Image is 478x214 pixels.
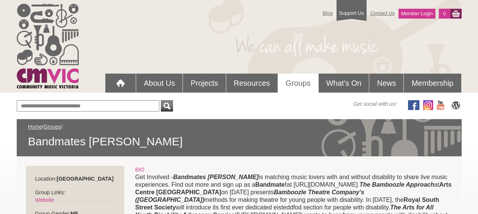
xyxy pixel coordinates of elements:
[399,9,435,19] a: Member Login
[183,74,226,93] a: Projects
[135,197,439,211] strong: Royal South Street Society
[17,4,79,88] img: cmvic_logo.png
[367,6,399,20] a: Contact Us
[28,123,450,149] div: / /
[423,100,433,110] img: icon-instagram.png
[135,189,364,203] strong: Bamboozle Theatre Company's ([GEOGRAPHIC_DATA])
[404,74,461,93] a: Membership
[255,181,287,188] strong: Bandmate!
[319,74,369,93] a: What's On
[135,166,452,173] div: BIO
[353,100,397,108] span: Get social with us!
[369,74,403,93] a: News
[135,181,452,195] strong: Arts Centre [GEOGRAPHIC_DATA]
[450,100,462,110] img: CMVic Blog
[359,181,434,188] em: The Bamboozle Approach
[28,134,450,149] span: Bandmates [PERSON_NAME]
[28,124,42,130] a: Home
[136,74,183,93] a: About Us
[319,6,337,20] a: Blog
[35,197,54,203] a: Website
[439,9,450,19] a: 0
[44,124,61,130] a: Groups
[173,174,259,180] strong: Bandmates [PERSON_NAME]
[57,176,114,182] strong: [GEOGRAPHIC_DATA]
[278,74,318,93] a: Groups
[226,74,278,93] a: Resources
